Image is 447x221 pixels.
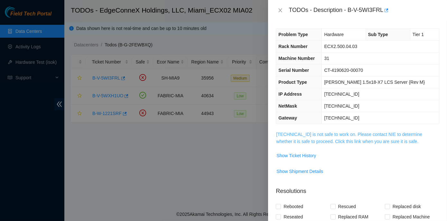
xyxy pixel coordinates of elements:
[324,44,357,49] span: ECX2.500.04.03
[324,32,344,37] span: Hardware
[413,32,424,37] span: Tier 1
[278,68,309,73] span: Serial Number
[336,201,359,212] span: Rescued
[278,91,302,97] span: IP Address
[324,80,425,85] span: [PERSON_NAME] 1.5x18-X7 LCS Server {Rev M}
[276,152,316,159] span: Show Ticket History
[278,44,307,49] span: Rack Number
[276,168,323,175] span: Show Shipment Details
[276,182,439,196] p: Resolutions
[390,201,424,212] span: Replaced disk
[278,8,283,13] span: close
[281,201,306,212] span: Rebooted
[278,115,297,120] span: Gateway
[368,32,388,37] span: Sub Type
[278,103,297,109] span: NetMask
[324,91,359,97] span: [TECHNICAL_ID]
[278,56,315,61] span: Machine Number
[289,5,439,15] div: TODOs - Description - B-V-5WI3FRL
[324,56,329,61] span: 31
[276,150,316,161] button: Show Ticket History
[324,103,359,109] span: [TECHNICAL_ID]
[278,80,307,85] span: Product Type
[276,166,323,177] button: Show Shipment Details
[324,68,363,73] span: CT-4190620-00070
[276,132,422,144] a: [TECHNICAL_ID] is not safe to work on. Please contact NIE to determine whether it is safe to proc...
[278,32,308,37] span: Problem Type
[276,7,285,14] button: Close
[324,115,359,120] span: [TECHNICAL_ID]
